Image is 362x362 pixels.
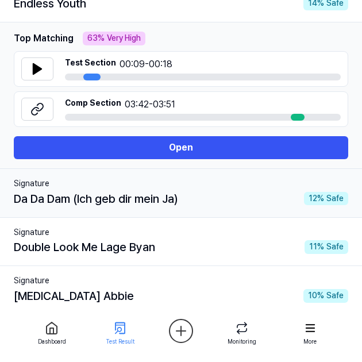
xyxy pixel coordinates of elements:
div: [MEDICAL_DATA] Abbie [14,287,134,305]
div: Safe [305,240,348,254]
span: 63 % [87,33,105,44]
div: Signature [14,227,348,238]
div: Signature [14,275,348,287]
span: 03:42 - 03:51 [65,98,341,111]
a: Test Result [99,315,141,349]
div: Monitoring [228,337,256,346]
a: More [290,315,331,349]
span: 12 % [309,193,324,205]
div: Signature [14,178,348,190]
a: Monitoring [221,315,263,349]
button: Open [14,136,348,159]
span: 10 % [308,290,324,302]
div: Safe [303,289,348,303]
div: Top Matching [14,32,74,45]
div: Safe [304,192,348,206]
div: Dashboard [38,337,66,346]
div: More [303,337,317,346]
div: Test Result [106,337,134,346]
div: Double Look Me Lage Byan [14,238,155,256]
span: 11 % [309,241,324,253]
span: Comp Section [65,98,121,111]
a: Dashboard [31,315,72,349]
span: Test Section [65,57,116,71]
span: 00:09 - 00:18 [65,57,341,71]
div: Da Da Dam (Ich geb dir mein Ja) [14,190,178,208]
div: Very High [83,32,145,45]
